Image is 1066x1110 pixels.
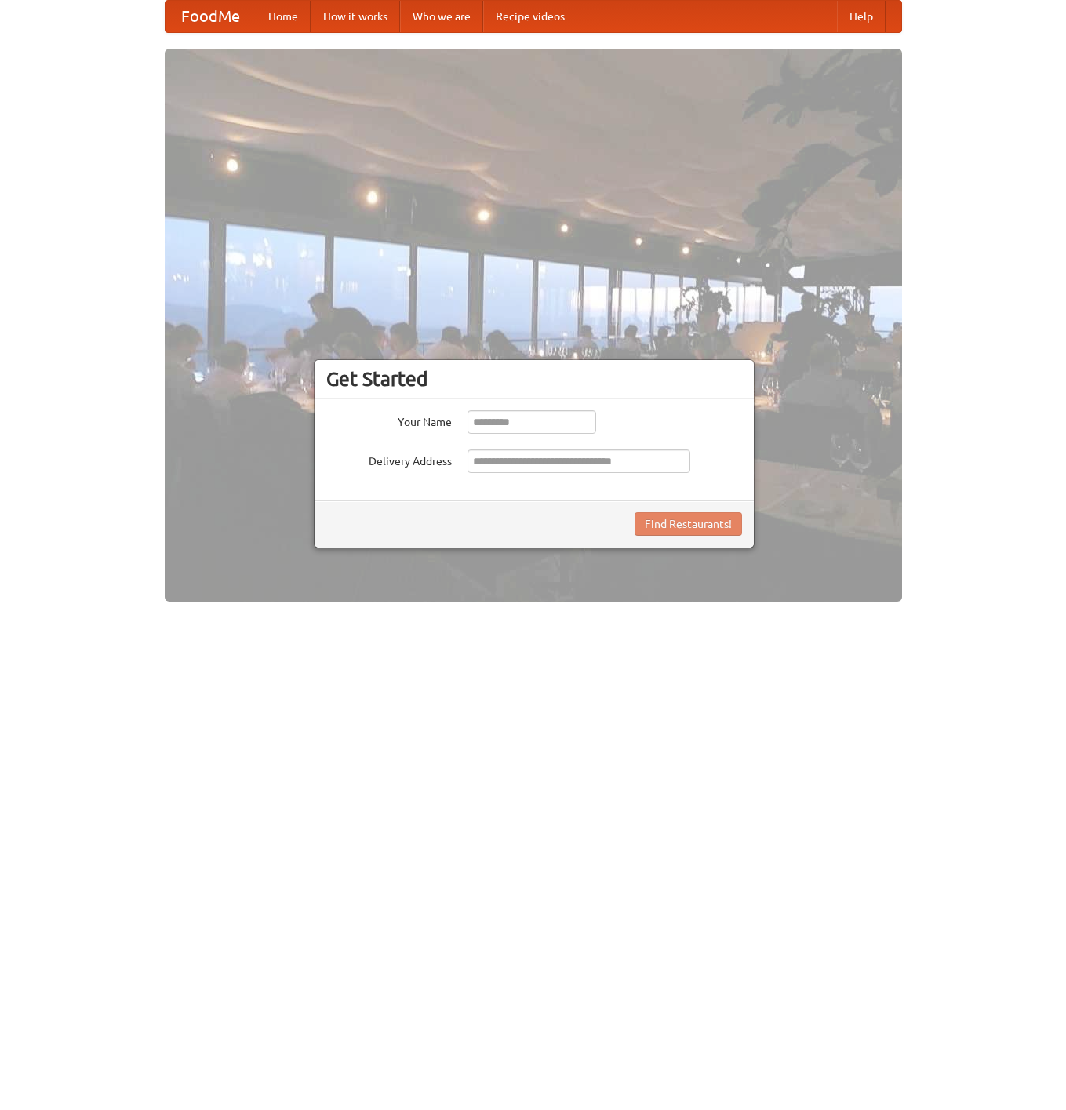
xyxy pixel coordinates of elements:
[400,1,483,32] a: Who we are
[166,1,256,32] a: FoodMe
[326,410,452,430] label: Your Name
[837,1,886,32] a: Help
[326,449,452,469] label: Delivery Address
[326,367,742,391] h3: Get Started
[483,1,577,32] a: Recipe videos
[635,512,742,536] button: Find Restaurants!
[256,1,311,32] a: Home
[311,1,400,32] a: How it works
